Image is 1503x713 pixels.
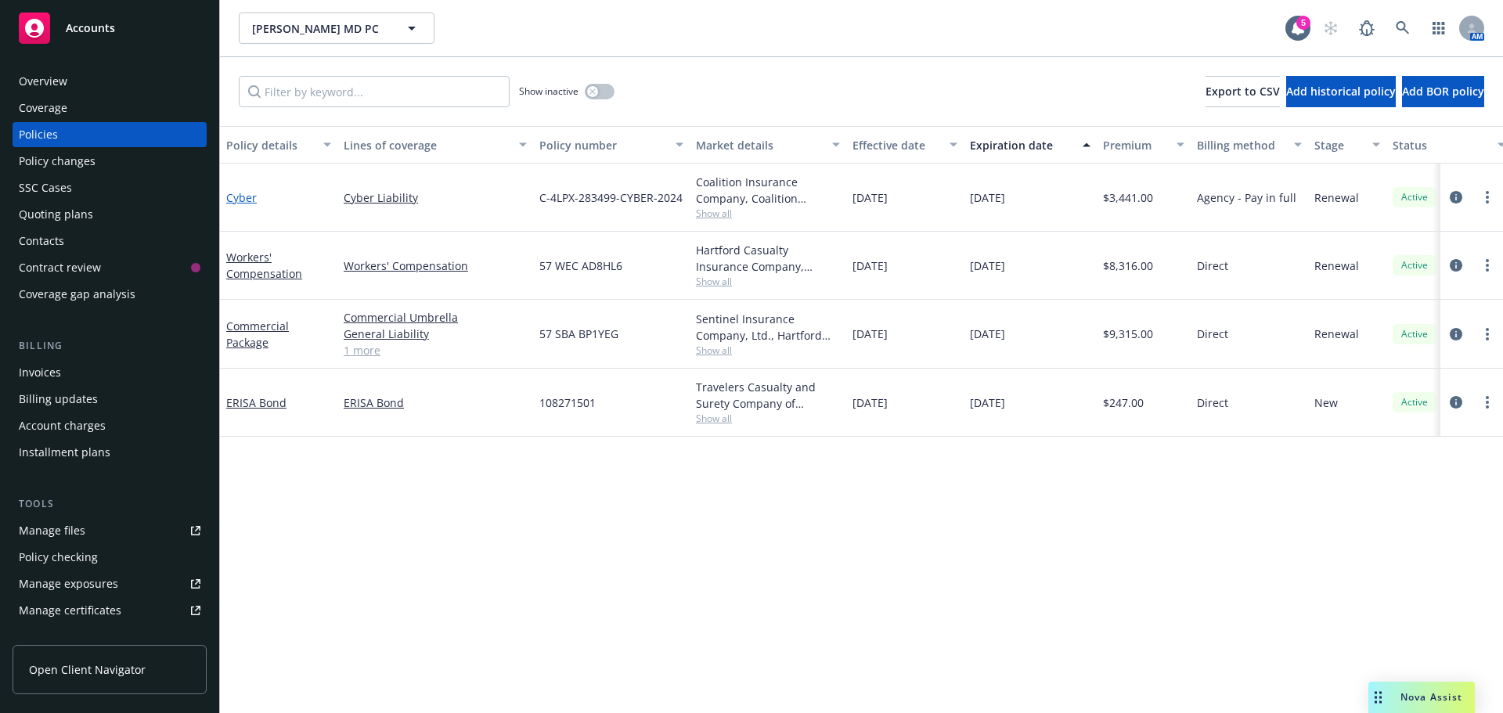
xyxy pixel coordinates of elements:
[696,174,840,207] div: Coalition Insurance Company, Coalition Insurance Solutions (Carrier), CRC Group
[970,326,1005,342] span: [DATE]
[13,202,207,227] a: Quoting plans
[1368,682,1388,713] div: Drag to move
[1402,76,1484,107] button: Add BOR policy
[344,326,527,342] a: General Liability
[19,69,67,94] div: Overview
[1197,137,1285,153] div: Billing method
[1478,325,1497,344] a: more
[226,190,257,205] a: Cyber
[344,137,510,153] div: Lines of coverage
[13,338,207,354] div: Billing
[970,137,1073,153] div: Expiration date
[1197,257,1228,274] span: Direct
[1368,682,1475,713] button: Nova Assist
[344,189,527,206] a: Cyber Liability
[852,189,888,206] span: [DATE]
[696,275,840,288] span: Show all
[696,379,840,412] div: Travelers Casualty and Surety Company of America, Travelers Insurance
[19,440,110,465] div: Installment plans
[696,137,823,153] div: Market details
[1478,188,1497,207] a: more
[19,545,98,570] div: Policy checking
[1314,137,1363,153] div: Stage
[344,257,527,274] a: Workers' Compensation
[13,545,207,570] a: Policy checking
[19,149,96,174] div: Policy changes
[344,342,527,358] a: 1 more
[533,126,690,164] button: Policy number
[970,189,1005,206] span: [DATE]
[1286,84,1396,99] span: Add historical policy
[1399,327,1430,341] span: Active
[1097,126,1191,164] button: Premium
[1400,690,1462,704] span: Nova Assist
[13,440,207,465] a: Installment plans
[29,661,146,678] span: Open Client Navigator
[1315,13,1346,44] a: Start snowing
[970,394,1005,411] span: [DATE]
[19,598,121,623] div: Manage certificates
[696,311,840,344] div: Sentinel Insurance Company, Ltd., Hartford Insurance Group
[1314,394,1338,411] span: New
[19,202,93,227] div: Quoting plans
[1399,395,1430,409] span: Active
[13,518,207,543] a: Manage files
[852,257,888,274] span: [DATE]
[1103,257,1153,274] span: $8,316.00
[239,13,434,44] button: [PERSON_NAME] MD PC
[13,496,207,512] div: Tools
[19,360,61,385] div: Invoices
[226,250,302,281] a: Workers' Compensation
[13,598,207,623] a: Manage certificates
[13,255,207,280] a: Contract review
[1478,256,1497,275] a: more
[19,387,98,412] div: Billing updates
[1191,126,1308,164] button: Billing method
[964,126,1097,164] button: Expiration date
[539,394,596,411] span: 108271501
[13,69,207,94] a: Overview
[1314,189,1359,206] span: Renewal
[1402,84,1484,99] span: Add BOR policy
[13,6,207,50] a: Accounts
[13,122,207,147] a: Policies
[1478,393,1497,412] a: more
[1103,394,1144,411] span: $247.00
[226,395,287,410] a: ERISA Bond
[1399,258,1430,272] span: Active
[1447,325,1465,344] a: circleInformation
[226,137,314,153] div: Policy details
[696,207,840,220] span: Show all
[19,95,67,121] div: Coverage
[1351,13,1382,44] a: Report a Bug
[13,149,207,174] a: Policy changes
[1314,257,1359,274] span: Renewal
[1399,190,1430,204] span: Active
[539,326,618,342] span: 57 SBA BP1YEG
[1197,189,1296,206] span: Agency - Pay in full
[696,412,840,425] span: Show all
[1423,13,1454,44] a: Switch app
[852,394,888,411] span: [DATE]
[337,126,533,164] button: Lines of coverage
[13,387,207,412] a: Billing updates
[226,319,289,350] a: Commercial Package
[13,360,207,385] a: Invoices
[220,126,337,164] button: Policy details
[13,95,207,121] a: Coverage
[846,126,964,164] button: Effective date
[1103,326,1153,342] span: $9,315.00
[1387,13,1418,44] a: Search
[1447,393,1465,412] a: circleInformation
[852,326,888,342] span: [DATE]
[1103,137,1167,153] div: Premium
[1206,76,1280,107] button: Export to CSV
[19,571,118,596] div: Manage exposures
[696,242,840,275] div: Hartford Casualty Insurance Company, Hartford Insurance Group
[1286,76,1396,107] button: Add historical policy
[13,175,207,200] a: SSC Cases
[852,137,940,153] div: Effective date
[19,282,135,307] div: Coverage gap analysis
[19,518,85,543] div: Manage files
[690,126,846,164] button: Market details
